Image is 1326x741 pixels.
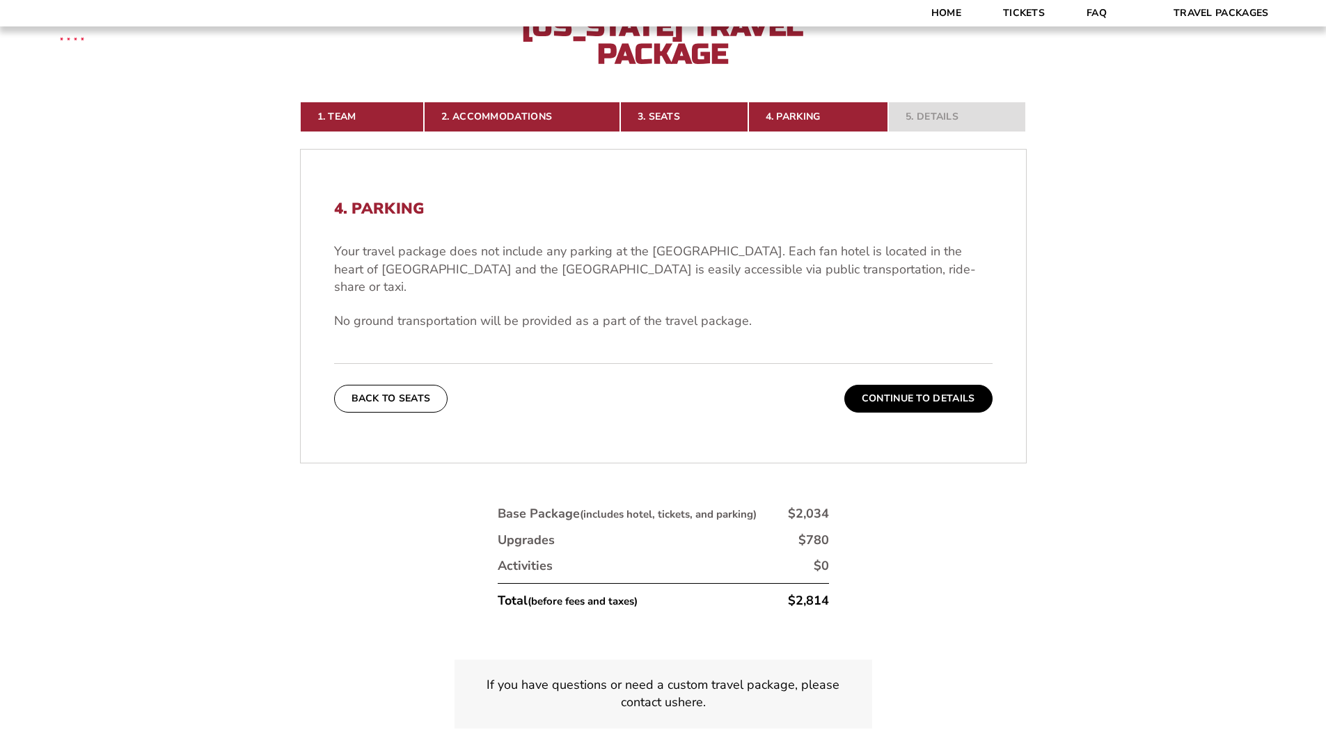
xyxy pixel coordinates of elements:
a: 1. Team [300,102,425,132]
small: (before fees and taxes) [528,594,638,608]
a: here [678,694,703,711]
div: $0 [814,557,829,575]
div: $2,034 [788,505,829,523]
div: Activities [498,557,553,575]
a: 2. Accommodations [424,102,620,132]
img: CBS Sports Thanksgiving Classic [42,7,102,67]
h2: 4. Parking [334,200,993,218]
p: If you have questions or need a custom travel package, please contact us . [471,676,855,711]
p: Your travel package does not include any parking at the [GEOGRAPHIC_DATA]. Each fan hotel is loca... [334,243,993,296]
div: Base Package [498,505,757,523]
div: $780 [798,532,829,549]
div: $2,814 [788,592,829,609]
small: (includes hotel, tickets, and parking) [580,507,757,521]
button: Continue To Details [844,385,993,413]
p: No ground transportation will be provided as a part of the travel package. [334,312,993,330]
h2: [US_STATE] Travel Package [510,13,816,68]
a: 3. Seats [620,102,748,132]
div: Total [498,592,638,609]
button: Back To Seats [334,385,448,413]
div: Upgrades [498,532,555,549]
